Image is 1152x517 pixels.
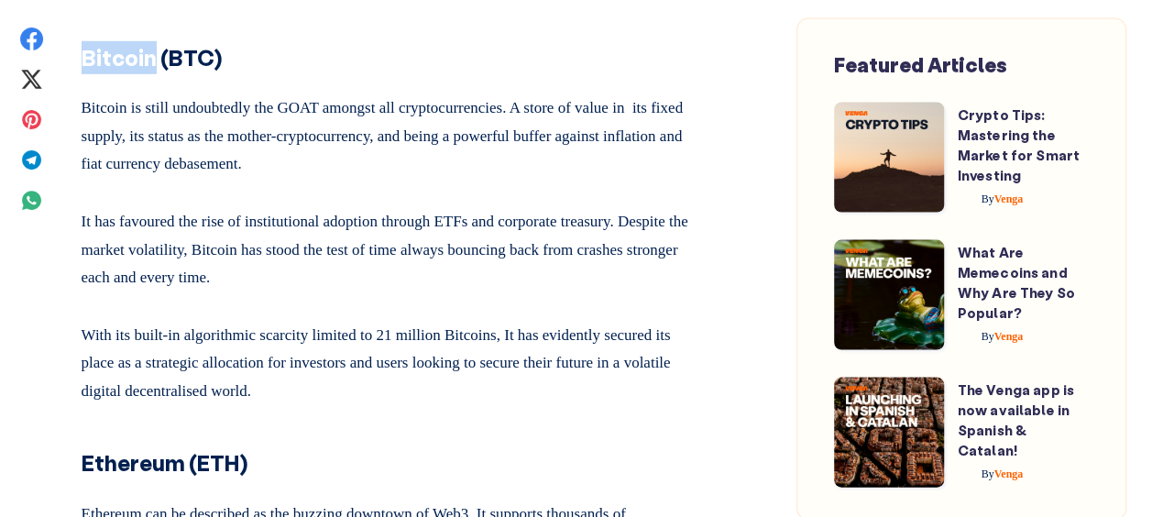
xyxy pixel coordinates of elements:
strong: Bitcoin (BTC) [82,43,223,71]
span: By [982,192,994,205]
span: Featured Articles [834,51,1007,78]
a: Crypto Tips: Mastering the Market for Smart Investing [958,105,1080,183]
a: The Venga app is now available in Spanish & Catalan! [958,380,1074,458]
span: Venga [982,467,1024,480]
p: Bitcoin is still undoubtedly the GOAT amongst all cryptocurrencies. A store of value in its fixed... [82,87,696,179]
span: Venga [982,192,1024,205]
a: What Are Memecoins and Why Are They So Popular? [958,243,1075,321]
a: ByVenga [958,192,1024,205]
a: ByVenga [958,467,1024,480]
p: It has favoured the rise of institutional adoption through ETFs and corporate treasury. Despite t... [82,201,696,292]
span: By [982,467,994,480]
span: Venga [982,330,1024,343]
a: ByVenga [958,330,1024,343]
p: With its built-in algorithmic scarcity limited to 21 million Bitcoins, It has evidently secured i... [82,314,696,406]
strong: Ethereum (ETH) [82,448,248,477]
span: By [982,330,994,343]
